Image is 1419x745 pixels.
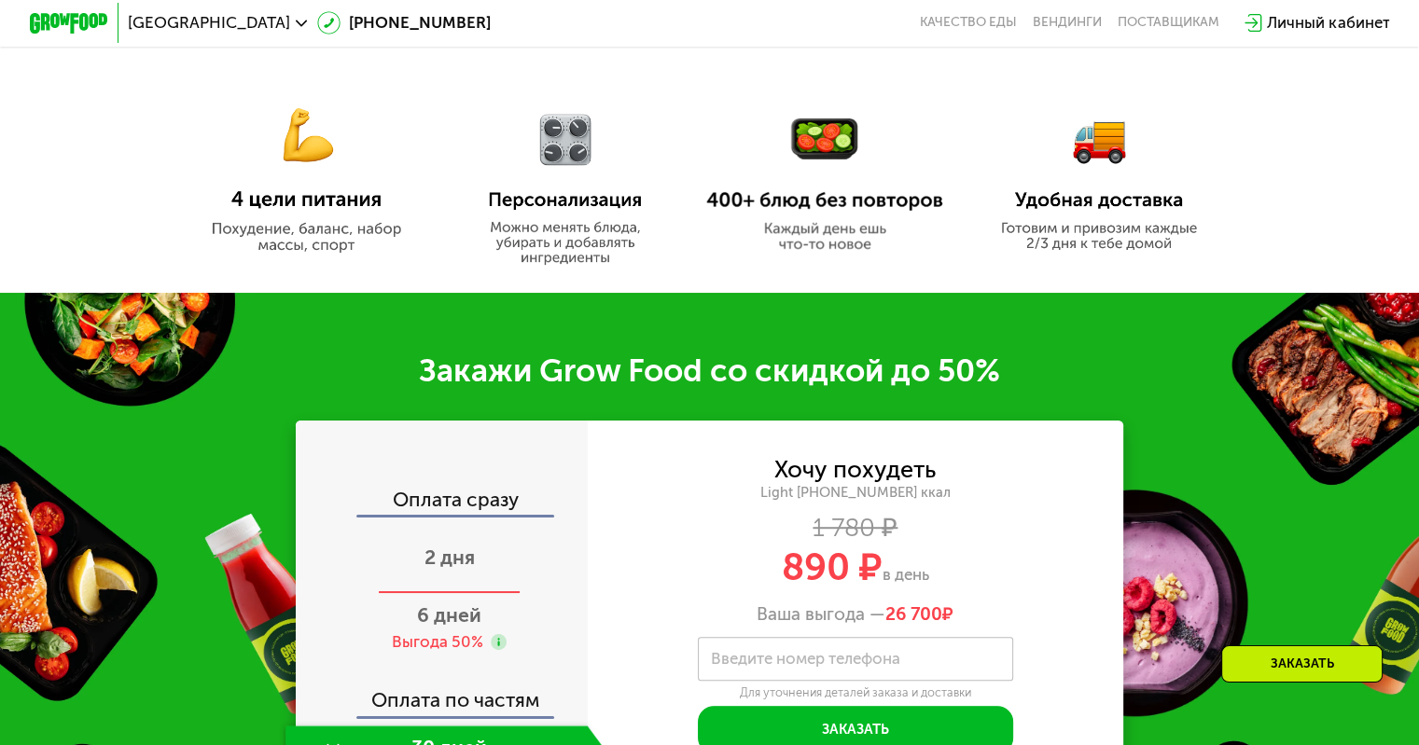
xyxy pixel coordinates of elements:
a: Качество еды [920,15,1017,31]
div: Личный кабинет [1267,11,1389,34]
span: ₽ [885,603,953,625]
span: 26 700 [885,603,942,625]
div: Light [PHONE_NUMBER] ккал [588,484,1124,502]
label: Введите номер телефона [711,654,900,665]
div: Заказать [1221,645,1383,683]
div: 1 780 ₽ [588,517,1124,538]
span: 890 ₽ [782,545,883,589]
div: Оплата по частям [298,670,588,716]
span: 2 дня [424,545,475,569]
div: Ваша выгода — [588,603,1124,625]
a: [PHONE_NUMBER] [317,11,491,34]
div: Хочу похудеть [774,459,936,480]
span: в день [883,565,929,584]
div: Оплата сразу [298,490,588,515]
span: [GEOGRAPHIC_DATA] [128,15,290,31]
span: 6 дней [417,603,481,627]
div: Для уточнения деталей заказа и доставки [698,685,1013,700]
div: Выгода 50% [392,631,483,653]
div: поставщикам [1118,15,1219,31]
a: Вендинги [1033,15,1102,31]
